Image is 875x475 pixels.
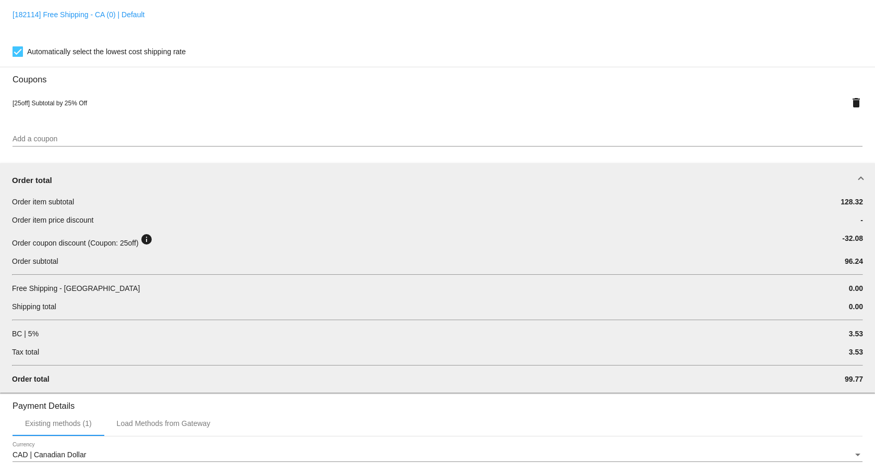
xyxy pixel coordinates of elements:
[845,257,863,265] span: 96.24
[12,348,39,356] span: Tax total
[27,45,186,58] span: Automatically select the lowest cost shipping rate
[12,176,52,185] span: Order total
[25,419,92,428] div: Existing methods (1)
[850,96,862,109] mat-icon: delete
[860,216,863,224] span: -
[845,375,863,383] span: 99.77
[849,302,863,311] span: 0.00
[117,419,211,428] div: Load Methods from Gateway
[12,198,74,206] span: Order item subtotal
[13,451,862,459] mat-select: Currency
[12,284,140,293] span: Free Shipping - [GEOGRAPHIC_DATA]
[140,233,153,246] mat-icon: info
[842,234,863,242] span: -32.08
[841,198,863,206] span: 128.32
[13,450,86,459] span: CAD | Canadian Dollar
[13,67,862,84] h3: Coupons
[13,10,144,19] a: [182114] Free Shipping - CA (0) | Default
[13,135,862,143] input: Add a coupon
[13,100,87,107] span: [25off] Subtotal by 25% Off
[12,239,139,247] span: Order coupon discount (Coupon: 25off)
[849,348,863,356] span: 3.53
[12,257,58,265] span: Order subtotal
[849,284,863,293] span: 0.00
[12,330,39,338] span: BC | 5%
[13,393,862,411] h3: Payment Details
[12,216,93,224] span: Order item price discount
[849,330,863,338] span: 3.53
[12,375,50,383] span: Order total
[12,302,56,311] span: Shipping total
